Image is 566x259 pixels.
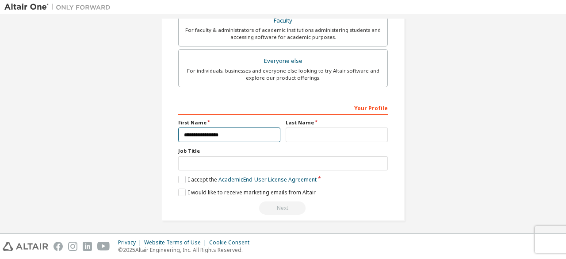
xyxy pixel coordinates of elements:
label: I would like to receive marketing emails from Altair [178,189,316,196]
div: Read and acccept EULA to continue [178,201,388,215]
a: Academic End-User License Agreement [218,176,317,183]
div: For individuals, businesses and everyone else looking to try Altair software and explore our prod... [184,67,382,81]
img: youtube.svg [97,242,110,251]
img: linkedin.svg [83,242,92,251]
label: I accept the [178,176,317,183]
div: Website Terms of Use [144,239,209,246]
img: instagram.svg [68,242,77,251]
label: Last Name [286,119,388,126]
div: Everyone else [184,55,382,67]
label: First Name [178,119,280,126]
img: altair_logo.svg [3,242,48,251]
div: Privacy [118,239,144,246]
img: facebook.svg [54,242,63,251]
div: Faculty [184,15,382,27]
label: Job Title [178,147,388,155]
div: Your Profile [178,101,388,115]
p: © 2025 Altair Engineering, Inc. All Rights Reserved. [118,246,255,254]
div: Cookie Consent [209,239,255,246]
div: For faculty & administrators of academic institutions administering students and accessing softwa... [184,27,382,41]
img: Altair One [4,3,115,12]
